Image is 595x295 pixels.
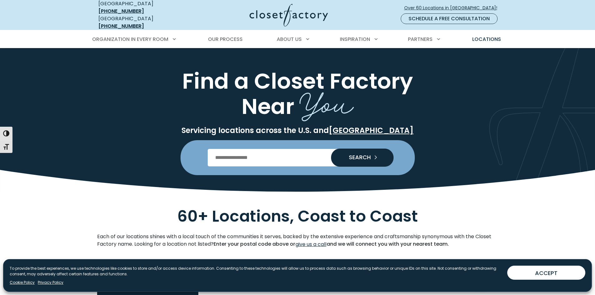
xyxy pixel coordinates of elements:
a: [GEOGRAPHIC_DATA] [329,125,414,135]
a: Cookie Policy [10,280,35,285]
a: Over 60 Locations in [GEOGRAPHIC_DATA]! [404,2,503,13]
img: Closet Factory Logo [250,4,328,27]
p: To provide the best experiences, we use technologies like cookies to store and/or access device i... [10,266,502,277]
nav: Primary Menu [88,31,508,48]
span: Near [241,91,294,121]
div: [GEOGRAPHIC_DATA] [98,15,189,30]
span: Organization in Every Room [92,36,168,43]
a: give us a call [295,240,327,248]
button: Search our Nationwide Locations [331,149,394,167]
span: 60+ Locations, Coast to Coast [177,205,418,227]
span: You [300,78,354,124]
a: [PHONE_NUMBER] [98,22,144,30]
span: Over 60 Locations in [GEOGRAPHIC_DATA]! [404,5,502,11]
span: Find a Closet Factory [182,66,413,96]
span: Our Process [208,36,243,43]
p: Each of our locations shines with a local touch of the communities it serves, backed by the exten... [97,233,498,248]
a: Privacy Policy [38,280,63,285]
button: ACCEPT [507,266,585,280]
input: Enter Postal Code [208,149,387,166]
span: Locations [472,36,501,43]
a: [PHONE_NUMBER] [98,7,144,15]
span: Inspiration [340,36,370,43]
a: Schedule a Free Consultation [401,13,498,24]
p: Servicing locations across the U.S. and [97,126,498,135]
span: About Us [277,36,302,43]
span: Partners [408,36,433,43]
strong: Enter your postal code above or and we will connect you with your nearest team. [214,240,449,248]
span: SEARCH [344,155,371,160]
